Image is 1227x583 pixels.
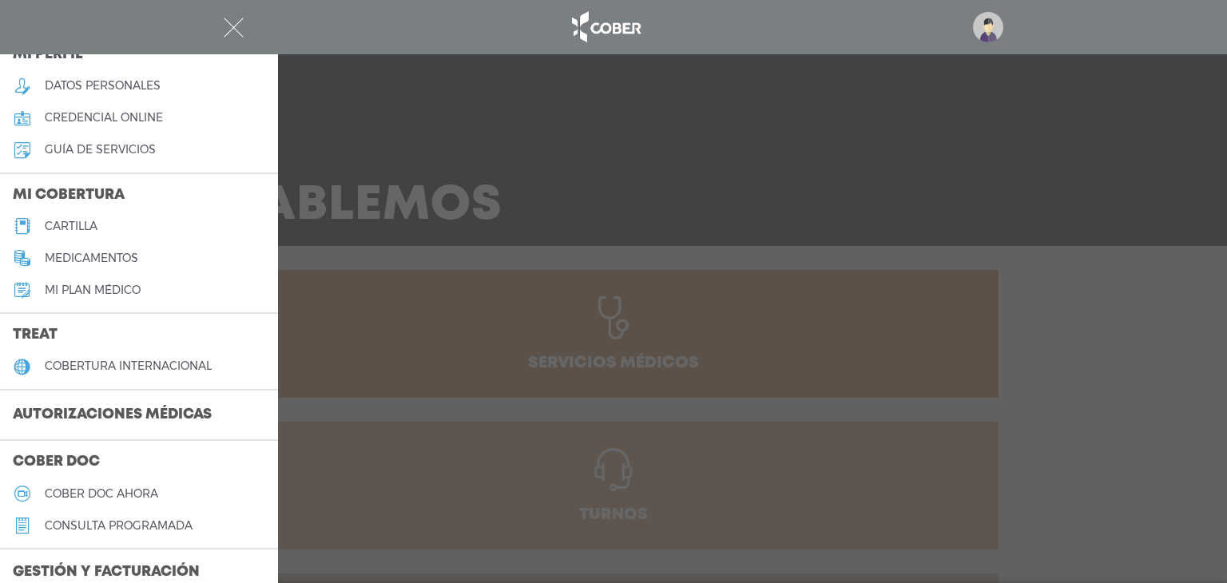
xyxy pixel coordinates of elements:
[224,18,244,38] img: Cober_menu-close-white.svg
[45,519,193,533] h5: consulta programada
[973,12,1003,42] img: profile-placeholder.svg
[45,359,212,373] h5: cobertura internacional
[45,79,161,93] h5: datos personales
[45,143,156,157] h5: guía de servicios
[45,252,138,265] h5: medicamentos
[563,8,647,46] img: logo_cober_home-white.png
[45,220,97,233] h5: cartilla
[45,111,163,125] h5: credencial online
[45,487,158,501] h5: Cober doc ahora
[45,284,141,297] h5: Mi plan médico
